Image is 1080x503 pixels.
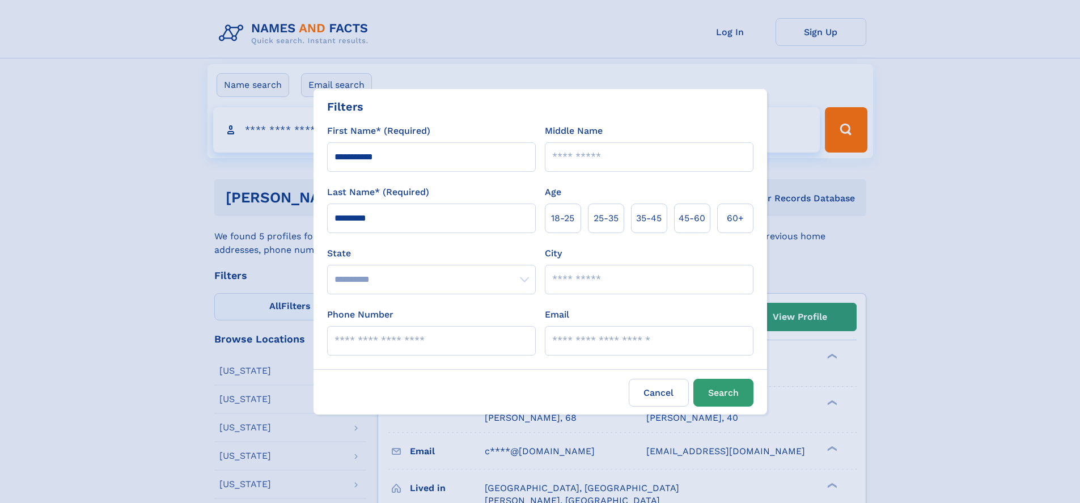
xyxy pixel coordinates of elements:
span: 60+ [727,212,744,225]
label: Age [545,185,561,199]
label: First Name* (Required) [327,124,430,138]
button: Search [693,379,753,407]
span: 35‑45 [636,212,662,225]
span: 18‑25 [551,212,574,225]
label: Last Name* (Required) [327,185,429,199]
label: Email [545,308,569,322]
div: Filters [327,98,363,115]
label: State [327,247,536,260]
label: Cancel [629,379,689,407]
span: 25‑35 [594,212,619,225]
label: Phone Number [327,308,393,322]
label: City [545,247,562,260]
span: 45‑60 [679,212,705,225]
label: Middle Name [545,124,603,138]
